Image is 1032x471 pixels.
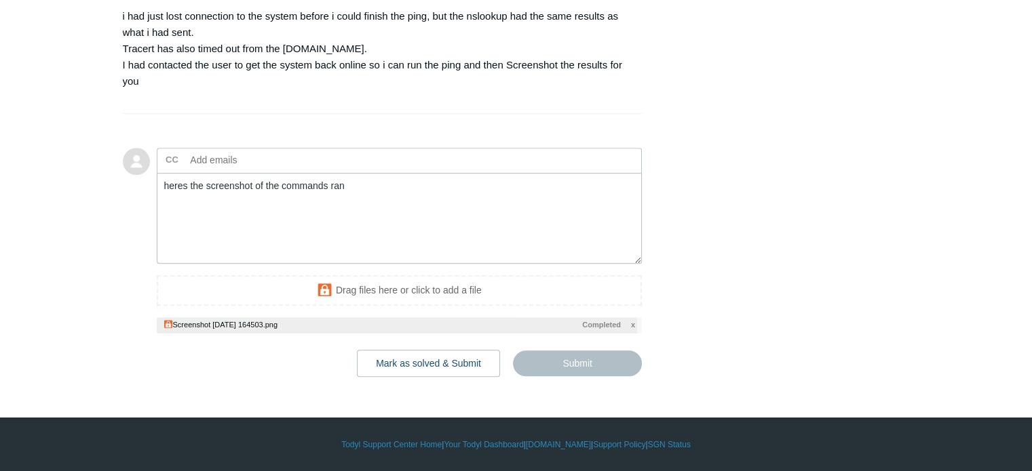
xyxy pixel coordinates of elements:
[123,438,910,451] div: | | | |
[444,438,523,451] a: Your Todyl Dashboard
[582,319,621,331] span: Completed
[357,350,500,377] button: Mark as solved & Submit
[513,350,642,376] input: Submit
[648,438,691,451] a: SGN Status
[631,319,635,331] span: x
[123,8,629,89] p: i had just lost connection to the system before i could finish the ping, but the nslookup had the...
[166,150,178,170] label: CC
[185,150,331,170] input: Add emails
[526,438,591,451] a: [DOMAIN_NAME]
[157,173,643,264] textarea: Add your reply
[341,438,442,451] a: Todyl Support Center Home
[593,438,645,451] a: Support Policy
